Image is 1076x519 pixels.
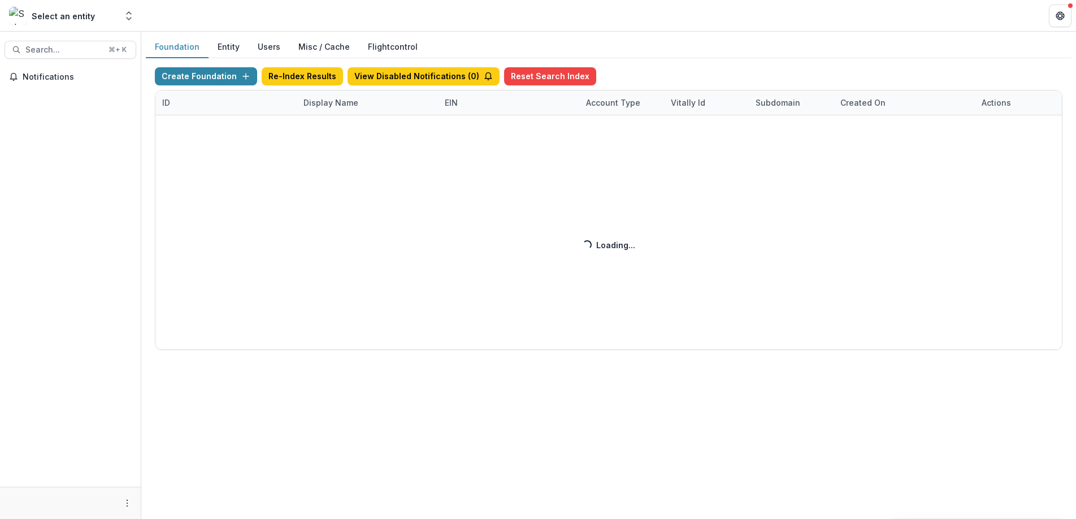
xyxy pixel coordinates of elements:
span: Notifications [23,72,132,82]
button: Notifications [5,68,136,86]
span: Search... [25,45,102,55]
button: Foundation [146,36,209,58]
button: Misc / Cache [289,36,359,58]
img: Select an entity [9,7,27,25]
button: Open entity switcher [121,5,137,27]
div: ⌘ + K [106,44,129,56]
button: More [120,496,134,510]
button: Entity [209,36,249,58]
div: Select an entity [32,10,95,22]
button: Users [249,36,289,58]
button: Search... [5,41,136,59]
button: Get Help [1049,5,1071,27]
a: Flightcontrol [368,41,418,53]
